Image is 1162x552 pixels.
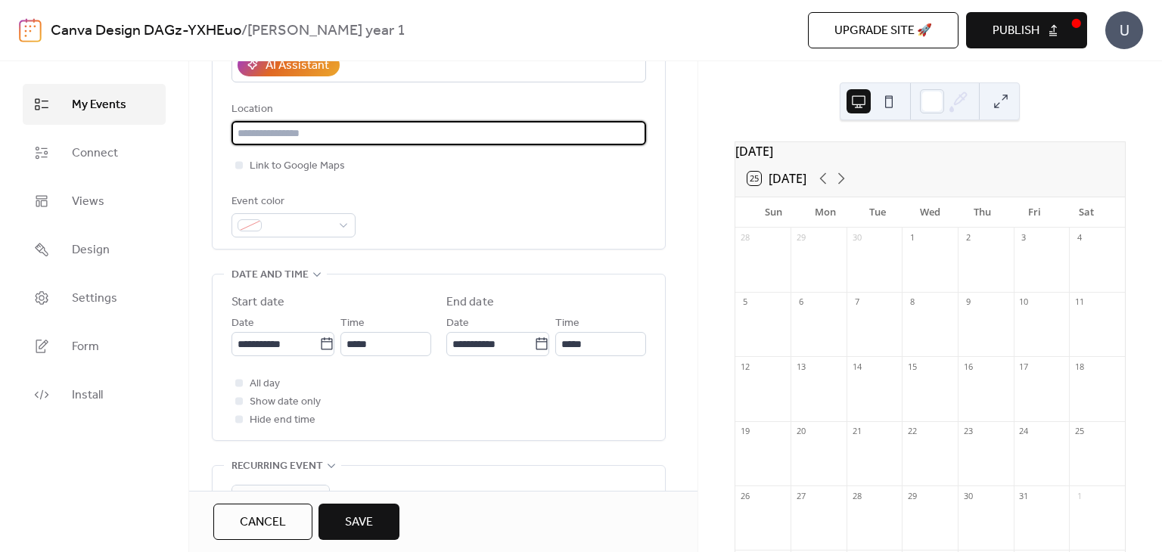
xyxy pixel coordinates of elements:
div: Tue [852,197,904,228]
a: Install [23,374,166,415]
span: Date [446,315,469,333]
div: AI Assistant [266,57,329,75]
div: 4 [1073,232,1085,243]
div: Mon [800,197,852,228]
div: 6 [795,296,806,308]
span: Install [72,386,103,405]
div: 19 [740,426,751,437]
span: My Events [72,96,126,114]
div: 5 [740,296,751,308]
div: 26 [740,490,751,501]
div: 28 [851,490,862,501]
div: 2 [962,232,974,243]
button: Upgrade site 🚀 [808,12,958,48]
div: 24 [1018,426,1030,437]
a: Form [23,326,166,367]
div: 29 [906,490,918,501]
b: / [241,17,247,45]
a: My Events [23,84,166,125]
div: U [1105,11,1143,49]
a: Design [23,229,166,270]
span: Show date only [250,393,321,411]
div: 1 [906,232,918,243]
b: [PERSON_NAME] year 1 [247,17,405,45]
div: 16 [962,361,974,372]
button: AI Assistant [238,54,340,76]
span: Date [231,315,254,333]
div: 9 [962,296,974,308]
div: 3 [1018,232,1030,243]
span: Publish [993,22,1039,40]
img: logo [19,18,42,42]
span: Upgrade site 🚀 [834,22,932,40]
button: Save [318,504,399,540]
div: Location [231,101,643,119]
div: 23 [962,426,974,437]
div: 30 [962,490,974,501]
span: Settings [72,290,117,308]
span: Link to Google Maps [250,157,345,175]
div: Start date [231,293,284,312]
div: 18 [1073,361,1085,372]
div: 11 [1073,296,1085,308]
div: Fri [1008,197,1061,228]
span: Recurring event [231,457,323,476]
div: 21 [851,426,862,437]
span: Date and time [231,266,309,284]
a: Connect [23,132,166,173]
div: 31 [1018,490,1030,501]
div: 28 [740,232,751,243]
div: 10 [1018,296,1030,308]
span: Save [345,513,373,532]
span: Hide end time [250,411,315,430]
span: Do not repeat [238,487,303,507]
button: Publish [966,12,1087,48]
div: Wed [904,197,956,228]
span: Cancel [240,513,286,532]
div: 7 [851,296,862,308]
div: 27 [795,490,806,501]
button: Cancel [213,504,312,540]
div: 1 [1073,490,1085,501]
div: 20 [795,426,806,437]
div: 25 [1073,426,1085,437]
div: Sun [747,197,800,228]
div: 12 [740,361,751,372]
div: 8 [906,296,918,308]
div: 17 [1018,361,1030,372]
span: All day [250,375,280,393]
div: [DATE] [735,142,1125,160]
div: 30 [851,232,862,243]
div: Event color [231,193,353,211]
div: 13 [795,361,806,372]
span: Time [340,315,365,333]
a: Canva Design DAGz-YXHEuo [51,17,241,45]
a: Views [23,181,166,222]
span: Design [72,241,110,259]
div: 29 [795,232,806,243]
div: End date [446,293,494,312]
span: Form [72,338,99,356]
span: Time [555,315,579,333]
span: Views [72,193,104,211]
div: 14 [851,361,862,372]
div: Sat [1061,197,1113,228]
span: Connect [72,144,118,163]
button: 25[DATE] [742,168,812,189]
a: Settings [23,278,166,318]
div: 22 [906,426,918,437]
div: 15 [906,361,918,372]
div: Thu [956,197,1008,228]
